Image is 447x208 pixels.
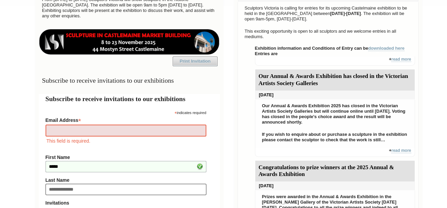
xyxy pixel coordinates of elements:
[173,57,218,66] a: Print Invitation
[255,91,415,99] div: [DATE]
[391,148,411,153] a: read more
[391,57,411,62] a: read more
[330,11,361,16] strong: [DATE]-[DATE]
[46,200,206,206] strong: Invitations
[255,181,415,190] div: [DATE]
[241,27,415,41] p: This exciting opportunity is open to all sculptors and we welcome entries in all mediums.
[241,4,415,23] p: Sculptors Victoria is calling for entries for its upcoming Castelmaine exhibition to be held in t...
[46,137,206,145] div: This field is required.
[368,46,405,51] a: downloaded here
[46,155,206,160] label: First Name
[255,57,415,66] div: +
[46,94,213,104] h2: Subscribe to receive invitations to our exhibitions
[46,109,206,115] div: indicates required
[46,177,206,183] label: Last Name
[255,69,415,91] div: Our Annual & Awards Exhibition has closed in the Victorian Artists Society Galleries
[259,130,411,144] p: If you wish to enquire about or purchase a sculpture in the exhibition please contact the sculpto...
[255,148,415,157] div: +
[259,101,411,127] p: Our Annual & Awards Exhibition 2025 has closed in the Victorian Artists Society Galleries but wil...
[255,46,405,51] strong: Exhibition information and Conditions of Entry can be
[255,161,415,182] div: Congratulations to prize winners at the 2025 Annual & Awards Exhibition
[39,74,220,87] h3: Subscribe to receive invitations to our exhibitions
[39,29,220,54] img: castlemaine-ldrbd25v2.png
[46,115,206,124] label: Email Address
